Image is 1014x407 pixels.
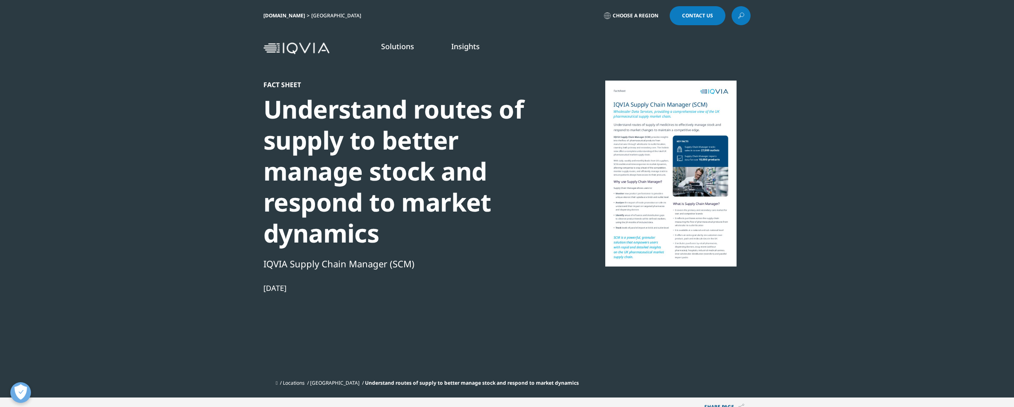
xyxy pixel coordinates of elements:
[310,379,360,386] a: [GEOGRAPHIC_DATA]
[451,41,480,51] a: Insights
[263,81,547,89] div: Fact Sheet
[670,6,725,25] a: Contact Us
[333,29,751,68] nav: Primary
[263,283,547,293] div: [DATE]
[613,12,659,19] span: Choose a Region
[263,43,329,55] img: IQVIA Healthcare Information Technology and Pharma Clinical Research Company
[10,382,31,403] button: Open Preferences
[263,12,305,19] a: [DOMAIN_NAME]
[365,379,579,386] span: Understand routes of supply to better manage stock and respond to market dynamics
[381,41,414,51] a: Solutions
[283,379,305,386] a: Locations
[263,94,547,249] div: Understand routes of supply to better manage stock and respond to market dynamics
[263,257,547,271] div: IQVIA Supply Chain Manager (SCM)
[311,12,365,19] div: [GEOGRAPHIC_DATA]
[682,13,713,18] span: Contact Us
